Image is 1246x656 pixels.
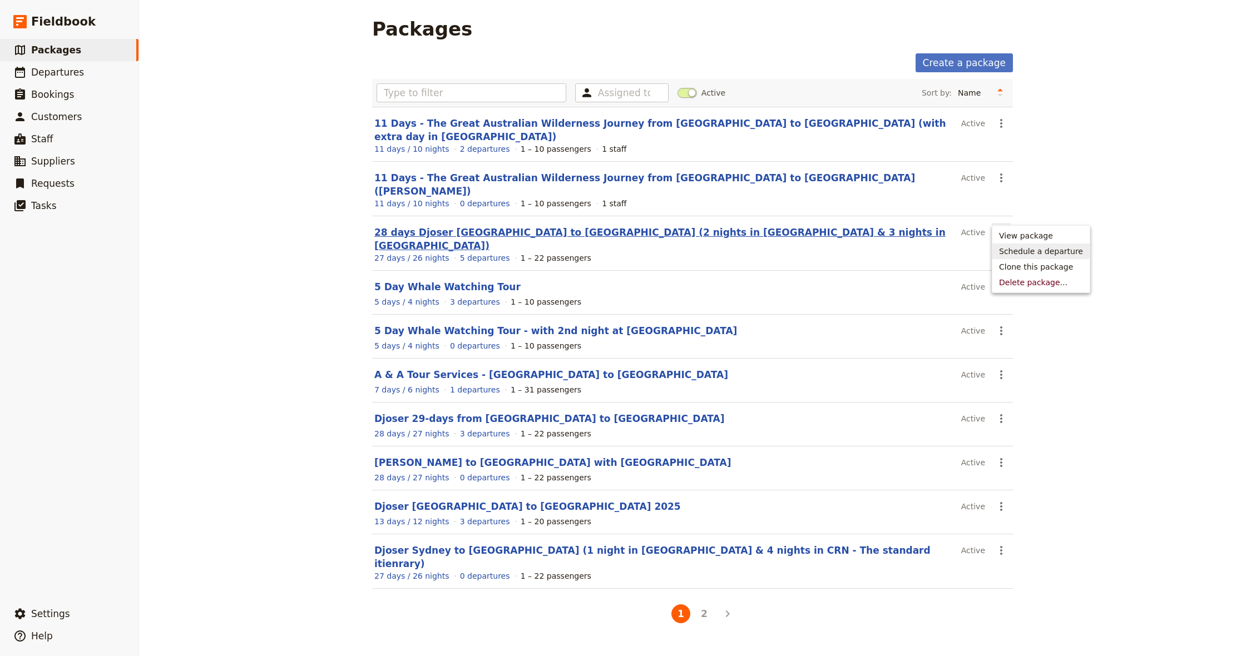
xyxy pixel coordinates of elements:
[374,473,449,482] span: 28 days / 27 nights
[460,428,510,439] a: View the departures for this package
[374,172,915,197] a: 11 Days - The Great Australian Wilderness Journey from [GEOGRAPHIC_DATA] to [GEOGRAPHIC_DATA] ([P...
[992,223,1011,242] button: Actions
[961,321,985,340] div: Active
[460,516,510,527] a: View the departures for this package
[31,156,75,167] span: Suppliers
[374,281,521,292] a: 5 Day Whale Watching Tour
[695,604,714,623] button: 2
[374,429,449,438] span: 28 days / 27 nights
[999,277,1067,288] span: Delete package...
[31,67,84,78] span: Departures
[961,365,985,384] div: Active
[374,227,946,251] a: 28 days Djoser [GEOGRAPHIC_DATA] to [GEOGRAPHIC_DATA] (2 nights in [GEOGRAPHIC_DATA] & 3 nights i...
[511,340,581,351] div: 1 – 10 passengers
[450,384,500,395] a: View the departures for this package
[31,13,96,30] span: Fieldbook
[922,87,952,98] span: Sort by:
[374,384,439,395] a: View the itinerary for this package
[999,261,1073,272] span: Clone this package
[374,340,439,351] a: View the itinerary for this package
[992,497,1011,516] button: Actions
[460,252,510,264] a: View the departures for this package
[372,18,472,40] h1: Packages
[992,275,1090,290] button: Delete package...
[521,570,591,582] div: 1 – 22 passengers
[450,296,500,307] a: View the departures for this package
[992,321,1011,340] button: Actions
[374,252,449,264] a: View the itinerary for this package
[992,168,1011,187] button: Actions
[916,53,1013,72] a: Create a package
[511,296,581,307] div: 1 – 10 passengers
[374,457,731,468] a: [PERSON_NAME] to [GEOGRAPHIC_DATA] with [GEOGRAPHIC_DATA]
[999,246,1083,257] span: Schedule a departure
[992,541,1011,560] button: Actions
[450,340,500,351] a: View the departures for this package
[374,570,449,582] a: View the itinerary for this package
[374,145,449,153] span: 11 days / 10 nights
[992,259,1090,275] button: Clone this package
[374,325,737,336] a: 5 Day Whale Watching Tour - with 2nd night at [GEOGRAPHIC_DATA]
[992,243,1090,259] a: Schedule a departure
[521,198,591,209] div: 1 – 10 passengers
[374,517,449,526] span: 13 days / 12 nights
[460,198,510,209] a: View the departures for this package
[374,254,449,262] span: 27 days / 26 nights
[460,570,510,582] a: View the departures for this package
[460,143,510,155] a: View the departures for this package
[961,497,985,516] div: Active
[374,501,681,512] a: Djoser [GEOGRAPHIC_DATA] to [GEOGRAPHIC_DATA] 2025
[31,178,75,189] span: Requests
[961,223,985,242] div: Active
[374,296,439,307] a: View the itinerary for this package
[377,83,566,102] input: Type to filter
[31,630,53,642] span: Help
[961,453,985,472] div: Active
[31,133,53,145] span: Staff
[374,198,449,209] a: View the itinerary for this package
[374,516,449,527] a: View the itinerary for this package
[31,44,81,56] span: Packages
[598,86,650,100] input: Assigned to
[460,472,510,483] a: View the departures for this package
[374,571,449,580] span: 27 days / 26 nights
[374,385,439,394] span: 7 days / 6 nights
[992,228,1090,243] a: View package
[374,545,931,569] a: Djoser Sydney to [GEOGRAPHIC_DATA] (1 night in [GEOGRAPHIC_DATA] & 4 nights in CRN - The standard...
[511,384,581,395] div: 1 – 31 passengers
[718,604,737,623] button: Next
[646,602,739,625] ul: Pagination
[374,428,449,439] a: View the itinerary for this package
[961,168,985,187] div: Active
[701,87,725,98] span: Active
[961,277,985,296] div: Active
[602,143,626,155] div: 1 staff
[374,297,439,306] span: 5 days / 4 nights
[999,230,1053,241] span: View package
[992,114,1011,133] button: Actions
[521,516,591,527] div: 1 – 20 passengers
[374,199,449,208] span: 11 days / 10 nights
[602,198,626,209] div: 1 staff
[374,143,449,155] a: View the itinerary for this package
[374,341,439,350] span: 5 days / 4 nights
[953,85,992,101] select: Sort by:
[31,200,57,211] span: Tasks
[31,111,82,122] span: Customers
[992,365,1011,384] button: Actions
[961,409,985,428] div: Active
[992,409,1011,428] button: Actions
[992,85,1008,101] button: Change sort direction
[31,608,70,619] span: Settings
[521,428,591,439] div: 1 – 22 passengers
[31,89,74,100] span: Bookings
[374,472,449,483] a: View the itinerary for this package
[521,252,591,264] div: 1 – 22 passengers
[521,143,591,155] div: 1 – 10 passengers
[374,118,946,142] a: 11 Days - The Great Australian Wilderness Journey from [GEOGRAPHIC_DATA] to [GEOGRAPHIC_DATA] (wi...
[521,472,591,483] div: 1 – 22 passengers
[374,369,728,380] a: A & A Tour Services - [GEOGRAPHIC_DATA] to [GEOGRAPHIC_DATA]
[671,604,690,623] button: 1
[961,114,985,133] div: Active
[992,453,1011,472] button: Actions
